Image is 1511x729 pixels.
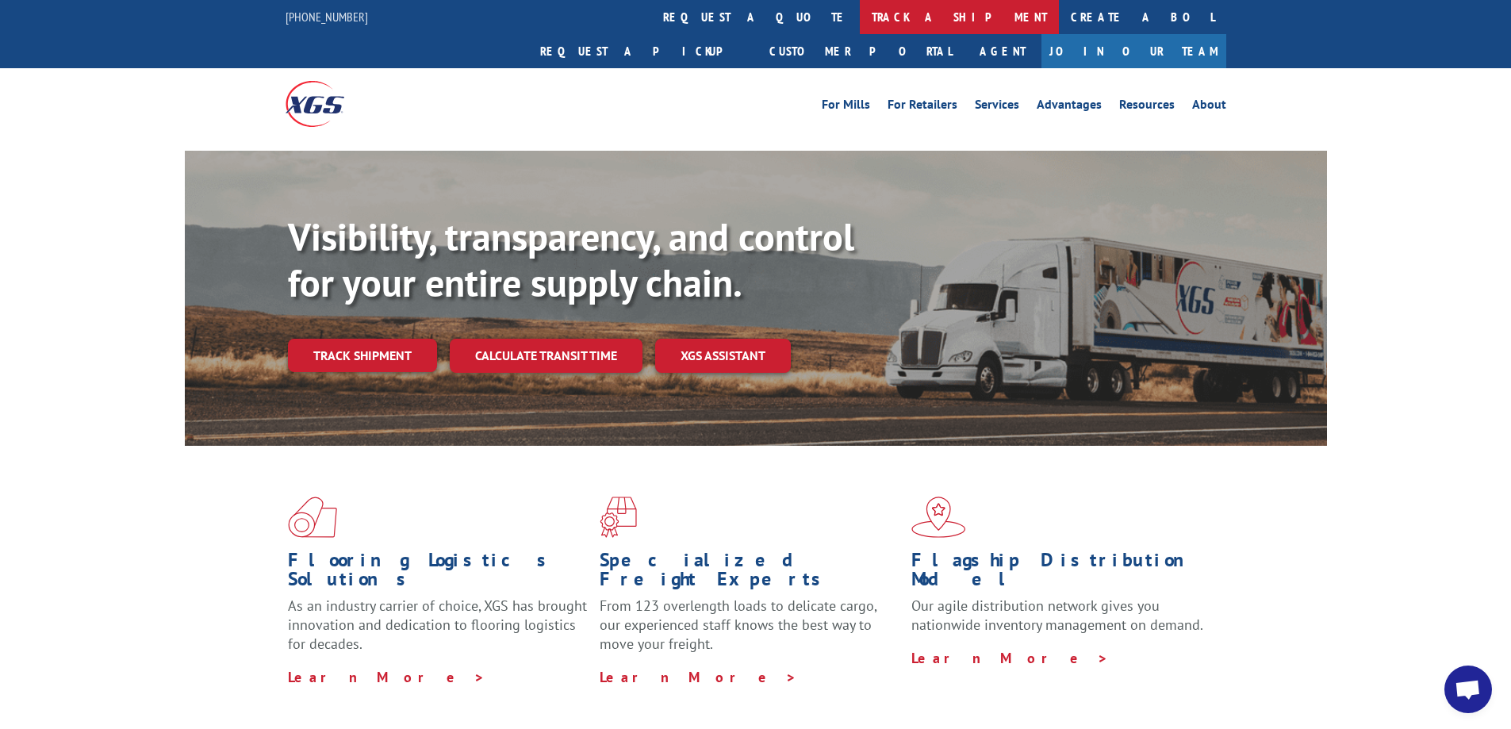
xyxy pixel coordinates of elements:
a: For Mills [822,98,870,116]
a: XGS ASSISTANT [655,339,791,373]
img: xgs-icon-flagship-distribution-model-red [911,497,966,538]
h1: Flooring Logistics Solutions [288,551,588,597]
p: From 123 overlength loads to delicate cargo, our experienced staff knows the best way to move you... [600,597,899,667]
a: Customer Portal [757,34,964,68]
div: Open chat [1444,666,1492,713]
h1: Flagship Distribution Model [911,551,1211,597]
a: Agent [964,34,1041,68]
a: Track shipment [288,339,437,372]
a: Learn More > [911,649,1109,667]
a: Learn More > [288,668,485,686]
a: Resources [1119,98,1175,116]
a: Calculate transit time [450,339,642,373]
a: Services [975,98,1019,116]
h1: Specialized Freight Experts [600,551,899,597]
a: Learn More > [600,668,797,686]
a: Request a pickup [528,34,757,68]
img: xgs-icon-focused-on-flooring-red [600,497,637,538]
a: Join Our Team [1041,34,1226,68]
a: For Retailers [888,98,957,116]
span: As an industry carrier of choice, XGS has brought innovation and dedication to flooring logistics... [288,597,587,653]
img: xgs-icon-total-supply-chain-intelligence-red [288,497,337,538]
span: Our agile distribution network gives you nationwide inventory management on demand. [911,597,1203,634]
a: About [1192,98,1226,116]
a: [PHONE_NUMBER] [286,9,368,25]
b: Visibility, transparency, and control for your entire supply chain. [288,212,854,307]
a: Advantages [1037,98,1102,116]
